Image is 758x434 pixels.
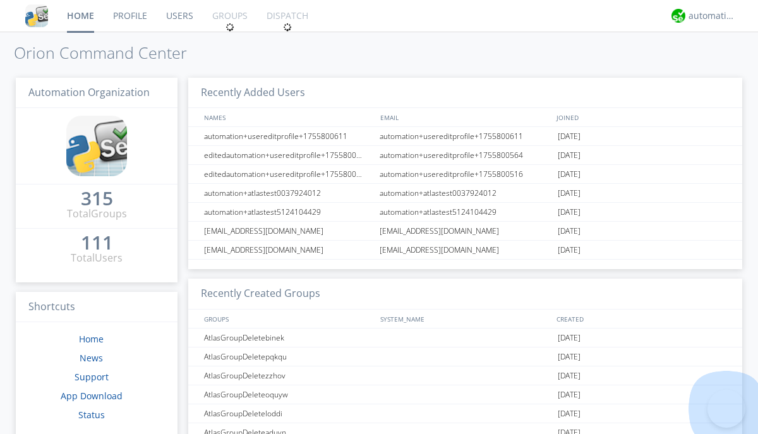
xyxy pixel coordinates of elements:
[28,85,150,99] span: Automation Organization
[61,390,123,402] a: App Download
[558,127,581,146] span: [DATE]
[78,409,105,421] a: Status
[81,192,113,207] a: 315
[188,165,742,184] a: editedautomation+usereditprofile+1755800516automation+usereditprofile+1755800516[DATE]
[188,184,742,203] a: automation+atlastest0037924012automation+atlastest0037924012[DATE]
[188,404,742,423] a: AtlasGroupDeleteloddi[DATE]
[376,184,555,202] div: automation+atlastest0037924012
[188,366,742,385] a: AtlasGroupDeletezzhov[DATE]
[16,292,177,323] h3: Shortcuts
[226,23,234,32] img: spin.svg
[558,184,581,203] span: [DATE]
[81,236,113,249] div: 111
[201,108,374,126] div: NAMES
[66,116,127,176] img: cddb5a64eb264b2086981ab96f4c1ba7
[558,203,581,222] span: [DATE]
[79,333,104,345] a: Home
[80,352,103,364] a: News
[188,279,742,310] h3: Recently Created Groups
[67,207,127,221] div: Total Groups
[201,165,376,183] div: editedautomation+usereditprofile+1755800516
[188,329,742,347] a: AtlasGroupDeletebinek[DATE]
[188,146,742,165] a: editedautomation+usereditprofile+1755800564automation+usereditprofile+1755800564[DATE]
[558,146,581,165] span: [DATE]
[558,347,581,366] span: [DATE]
[558,404,581,423] span: [DATE]
[201,222,376,240] div: [EMAIL_ADDRESS][DOMAIN_NAME]
[188,347,742,366] a: AtlasGroupDeletepqkqu[DATE]
[25,4,48,27] img: cddb5a64eb264b2086981ab96f4c1ba7
[558,222,581,241] span: [DATE]
[376,165,555,183] div: automation+usereditprofile+1755800516
[553,310,730,328] div: CREATED
[201,310,374,328] div: GROUPS
[376,222,555,240] div: [EMAIL_ADDRESS][DOMAIN_NAME]
[558,329,581,347] span: [DATE]
[201,184,376,202] div: automation+atlastest0037924012
[188,78,742,109] h3: Recently Added Users
[558,366,581,385] span: [DATE]
[188,385,742,404] a: AtlasGroupDeleteoquyw[DATE]
[188,222,742,241] a: [EMAIL_ADDRESS][DOMAIN_NAME][EMAIL_ADDRESS][DOMAIN_NAME][DATE]
[201,241,376,259] div: [EMAIL_ADDRESS][DOMAIN_NAME]
[558,241,581,260] span: [DATE]
[376,127,555,145] div: automation+usereditprofile+1755800611
[558,385,581,404] span: [DATE]
[81,236,113,251] a: 111
[188,241,742,260] a: [EMAIL_ADDRESS][DOMAIN_NAME][EMAIL_ADDRESS][DOMAIN_NAME][DATE]
[201,203,376,221] div: automation+atlastest5124104429
[553,108,730,126] div: JOINED
[201,404,376,423] div: AtlasGroupDeleteloddi
[283,23,292,32] img: spin.svg
[188,203,742,222] a: automation+atlastest5124104429automation+atlastest5124104429[DATE]
[689,9,736,22] div: automation+atlas
[201,329,376,347] div: AtlasGroupDeletebinek
[376,203,555,221] div: automation+atlastest5124104429
[377,108,553,126] div: EMAIL
[201,385,376,404] div: AtlasGroupDeleteoquyw
[376,146,555,164] div: automation+usereditprofile+1755800564
[558,165,581,184] span: [DATE]
[75,371,109,383] a: Support
[671,9,685,23] img: d2d01cd9b4174d08988066c6d424eccd
[201,127,376,145] div: automation+usereditprofile+1755800611
[201,347,376,366] div: AtlasGroupDeletepqkqu
[377,310,553,328] div: SYSTEM_NAME
[81,192,113,205] div: 315
[188,127,742,146] a: automation+usereditprofile+1755800611automation+usereditprofile+1755800611[DATE]
[71,251,123,265] div: Total Users
[376,241,555,259] div: [EMAIL_ADDRESS][DOMAIN_NAME]
[201,366,376,385] div: AtlasGroupDeletezzhov
[201,146,376,164] div: editedautomation+usereditprofile+1755800564
[707,390,745,428] iframe: Toggle Customer Support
